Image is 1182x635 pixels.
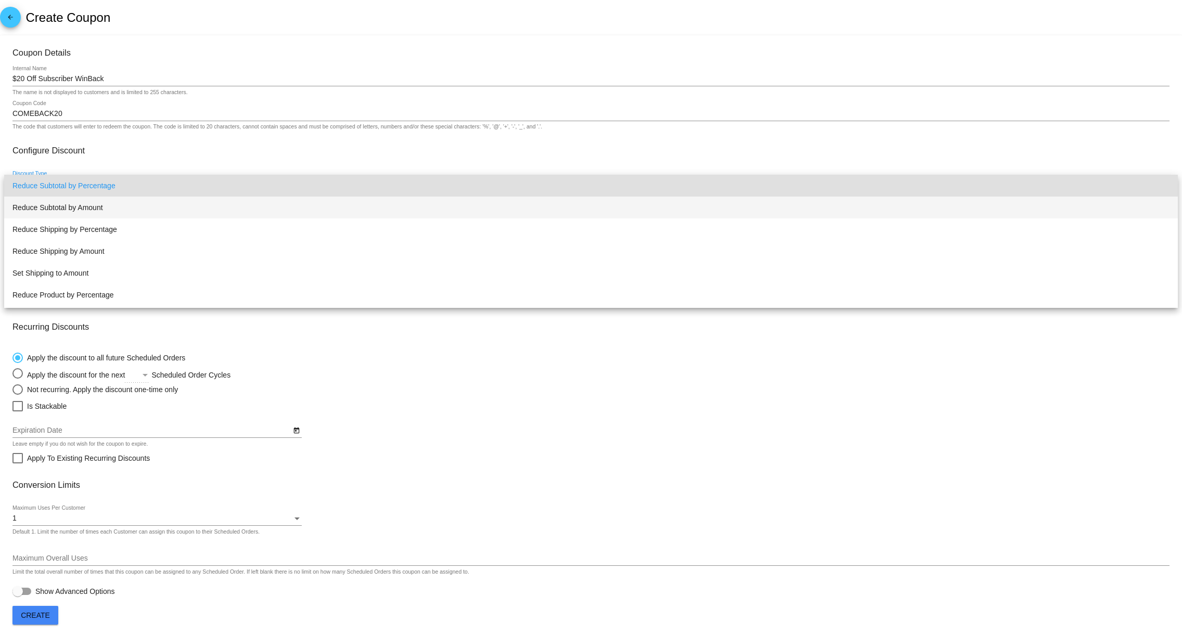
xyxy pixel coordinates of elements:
[12,306,1170,328] span: Reduce Product by Amount
[12,175,1170,197] span: Reduce Subtotal by Percentage
[12,218,1170,240] span: Reduce Shipping by Percentage
[12,240,1170,262] span: Reduce Shipping by Amount
[12,284,1170,306] span: Reduce Product by Percentage
[12,262,1170,284] span: Set Shipping to Amount
[12,197,1170,218] span: Reduce Subtotal by Amount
